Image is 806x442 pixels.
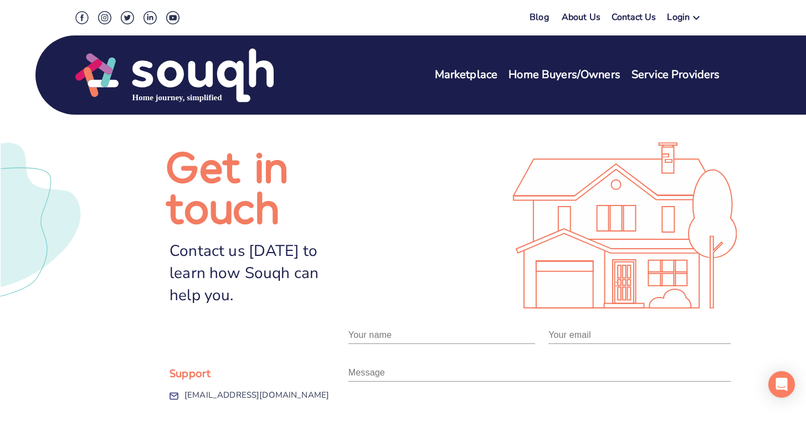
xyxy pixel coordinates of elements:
iframe: reCAPTCHA [348,393,517,436]
a: Blog [530,11,549,23]
div: Open Intercom Messenger [768,371,795,398]
img: Facebook Social Icon [75,11,89,24]
div: Login [667,11,690,27]
a: Marketplace [435,67,498,83]
img: Email Icon [170,387,178,406]
input: Plase provide valid email address. e.g. foo@example.com [548,326,731,344]
img: Twitter Social Icon [121,11,134,24]
h1: Get in touch [165,145,348,227]
img: Illustration svg [512,142,737,309]
img: LinkedIn Social Icon [143,11,157,24]
a: Service Providers [632,67,720,83]
div: Support [170,362,348,384]
a: About Us [562,11,600,27]
img: Youtube Social Icon [166,11,179,24]
a: [EMAIL_ADDRESS][DOMAIN_NAME] [184,384,329,406]
a: Home Buyers/Owners [509,67,620,83]
img: Instagram Social Icon [98,11,111,24]
div: Contact us [DATE] to learn how Souqh can help you. [170,240,348,306]
a: Contact Us [612,11,656,27]
img: Souqh Logo [75,47,274,104]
